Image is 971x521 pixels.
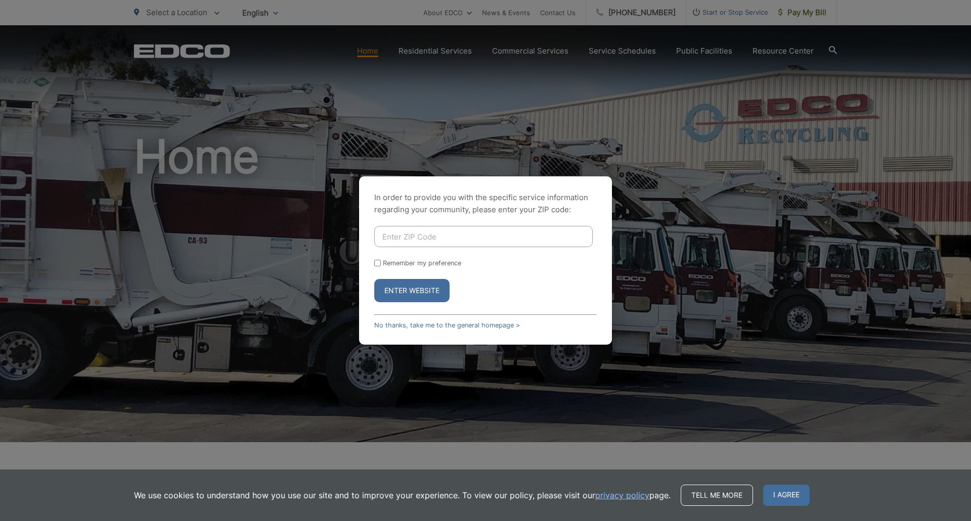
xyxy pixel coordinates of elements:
input: Enter ZIP Code [374,226,593,247]
a: No thanks, take me to the general homepage > [374,321,520,329]
p: In order to provide you with the specific service information regarding your community, please en... [374,192,597,216]
button: Enter Website [374,279,450,302]
a: Tell me more [681,485,753,506]
label: Remember my preference [383,259,461,267]
a: privacy policy [595,489,649,501]
p: We use cookies to understand how you use our site and to improve your experience. To view our pol... [134,489,671,501]
span: I agree [763,485,810,506]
